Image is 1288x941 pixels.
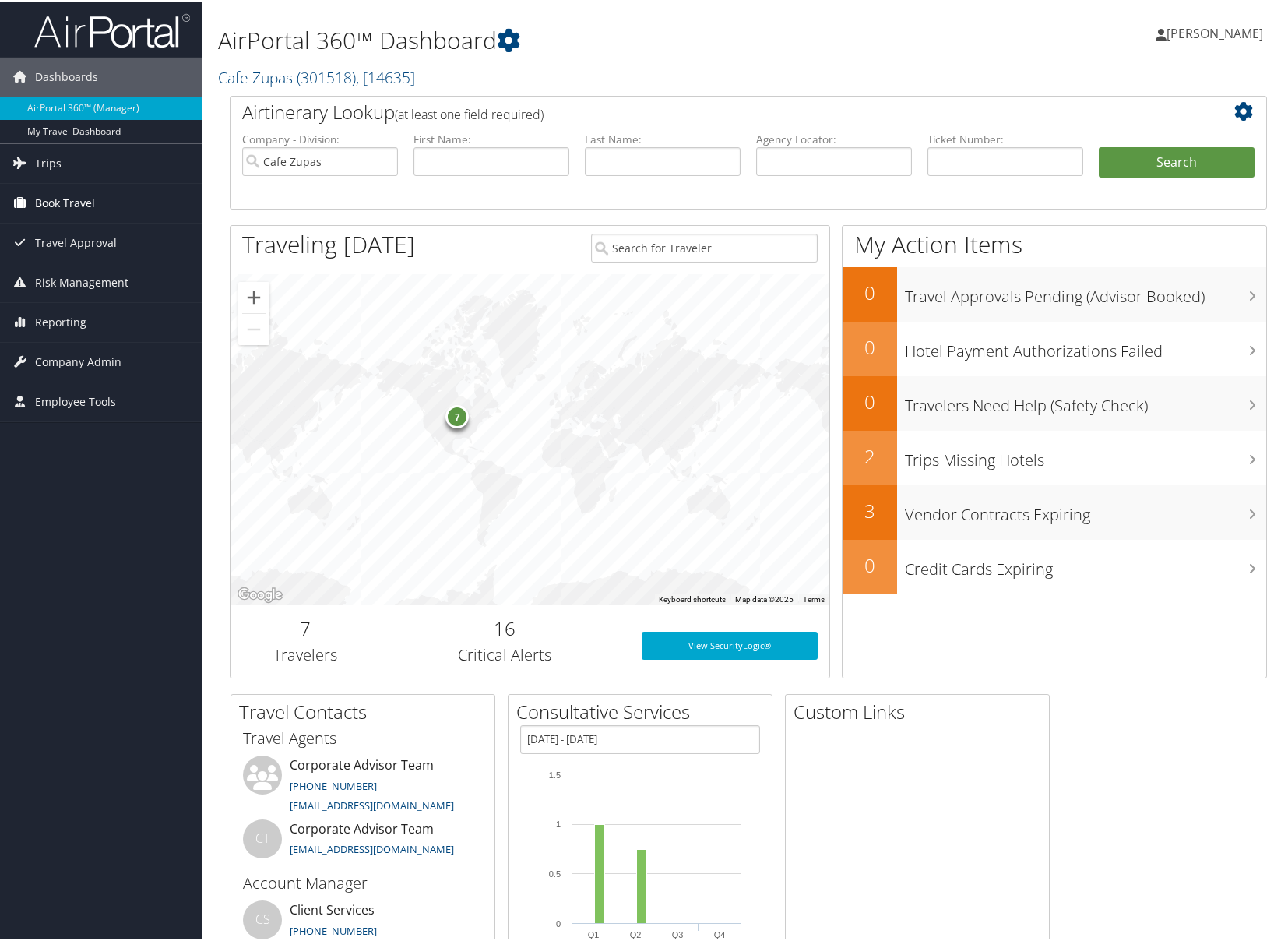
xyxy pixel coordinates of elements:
[843,386,897,413] h2: 0
[242,129,398,145] label: Company - Division:
[905,330,1266,360] h3: Hotel Payment Authorizations Failed
[35,261,128,300] span: Risk Management
[243,817,282,856] div: CT
[549,867,561,876] tspan: 0.5
[1099,145,1255,176] button: Search
[290,840,454,854] a: [EMAIL_ADDRESS][DOMAIN_NAME]
[672,928,684,937] text: Q3
[843,265,1266,319] a: 0Travel Approvals Pending (Advisor Booked)
[239,696,494,723] h2: Travel Contacts
[843,332,897,358] h2: 0
[234,583,286,603] a: Open this area in Google Maps (opens a new window)
[242,642,368,664] h3: Travelers
[243,725,483,747] h3: Travel Agents
[35,55,98,94] span: Dashboards
[843,441,897,467] h2: 2
[843,319,1266,374] a: 0Hotel Payment Authorizations Failed
[905,548,1266,578] h3: Credit Cards Expiring
[556,917,561,926] tspan: 0
[242,97,1168,123] h2: Airtinerary Lookup
[585,129,741,145] label: Last Name:
[218,22,925,55] h1: AirPortal 360™ Dashboard
[35,221,117,260] span: Travel Approval
[843,277,897,304] h2: 0
[34,10,190,47] img: airportal-logo.png
[235,817,491,868] li: Corporate Advisor Team
[659,592,726,603] button: Keyboard shortcuts
[803,593,825,601] a: Terms (opens in new tab)
[35,142,62,181] span: Trips
[905,494,1266,523] h3: Vendor Contracts Expiring
[843,537,1266,592] a: 0Credit Cards Expiring
[843,226,1266,259] h1: My Action Items
[395,104,544,121] span: (at least one field required)
[356,65,415,86] span: , [ 14635 ]
[35,380,116,419] span: Employee Tools
[588,928,600,937] text: Q1
[392,642,618,664] h3: Critical Alerts
[1156,8,1279,55] a: [PERSON_NAME]
[843,550,897,576] h2: 0
[843,483,1266,537] a: 3Vendor Contracts Expiring
[905,276,1266,305] h3: Travel Approvals Pending (Advisor Booked)
[556,817,561,826] tspan: 1
[927,129,1083,145] label: Ticket Number:
[234,583,286,603] img: Google
[735,593,794,601] span: Map data ©2025
[1167,23,1263,40] span: [PERSON_NAME]
[290,922,377,936] a: [PHONE_NUMBER]
[218,65,415,86] a: Cafe Zupas
[238,312,269,343] button: Zoom out
[905,385,1266,414] h3: Travelers Need Help (Safety Check)
[905,439,1266,469] h3: Trips Missing Hotels
[413,129,569,145] label: First Name:
[843,374,1266,428] a: 0Travelers Need Help (Safety Check)
[642,629,818,657] a: View SecurityLogic®
[35,301,86,340] span: Reporting
[630,928,642,937] text: Q2
[714,928,726,937] text: Q4
[290,777,377,791] a: [PHONE_NUMBER]
[549,768,561,777] tspan: 1.5
[242,613,368,640] h2: 7
[243,898,282,937] div: CS
[238,280,269,311] button: Zoom in
[843,428,1266,483] a: 2Trips Missing Hotels
[243,870,483,892] h3: Account Manager
[35,340,121,379] span: Company Admin
[756,129,912,145] label: Agency Locator:
[446,403,470,426] div: 7
[35,182,95,220] span: Book Travel
[516,696,772,723] h2: Consultative Services
[843,495,897,522] h2: 3
[794,696,1049,723] h2: Custom Links
[297,65,356,86] span: ( 301518 )
[290,796,454,810] a: [EMAIL_ADDRESS][DOMAIN_NAME]
[242,226,415,259] h1: Traveling [DATE]
[235,753,491,817] li: Corporate Advisor Team
[591,231,817,260] input: Search for Traveler
[392,613,618,640] h2: 16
